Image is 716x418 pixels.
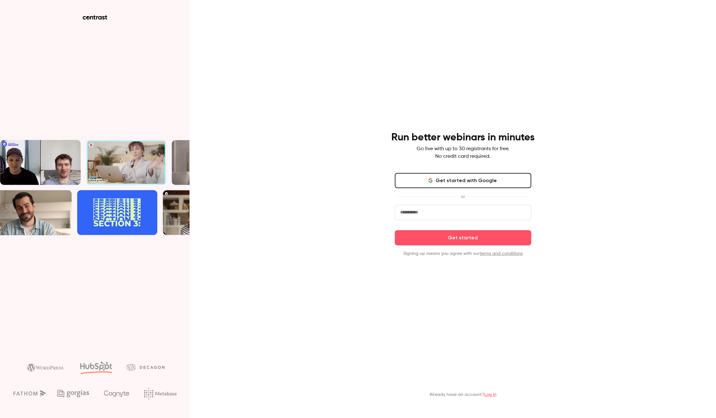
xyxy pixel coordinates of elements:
[395,173,531,188] button: Get started with Google
[480,251,523,256] a: terms and conditions
[127,364,165,371] img: decagon
[417,145,509,160] p: Go live with up to 30 registrants for free. No credit card required.
[458,193,468,200] span: or
[391,131,535,144] h4: Run better webinars in minutes
[395,250,531,257] p: Signing up means you agree with our
[395,230,531,245] button: Get started
[484,392,496,397] a: Log in
[430,391,496,398] p: Already have an account?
